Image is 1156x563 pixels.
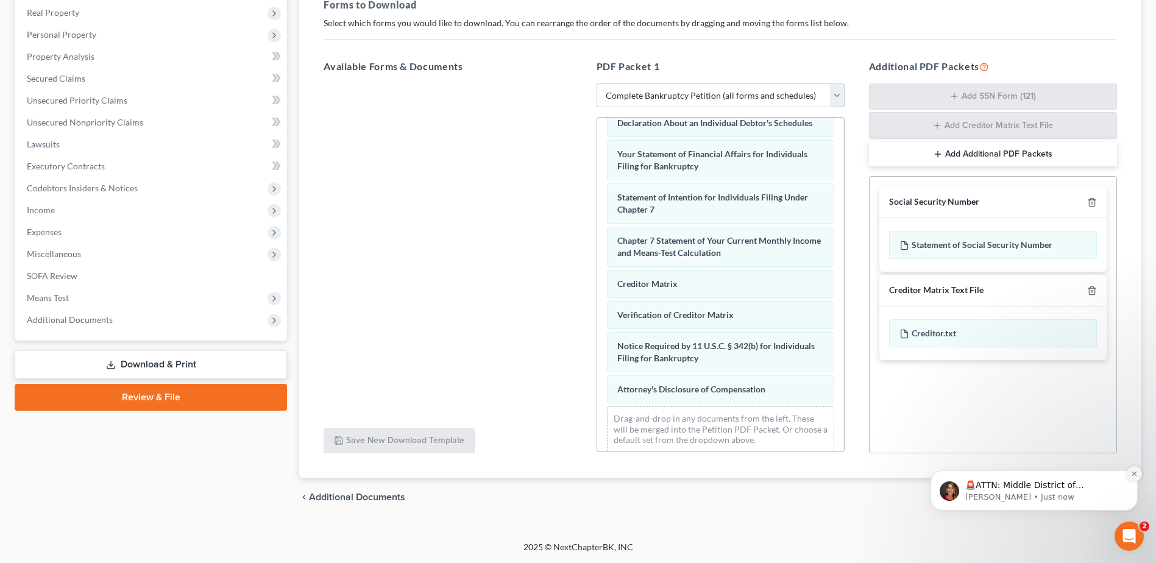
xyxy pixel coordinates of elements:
span: 2 [1140,522,1149,531]
img: Profile image for Katie [27,88,47,107]
p: Message from Katie, sent Just now [53,98,210,109]
button: Add Creditor Matrix Text File [869,112,1117,139]
p: 🚨ATTN: Middle District of [US_STATE] The court has added a new Credit Counseling Field that we ne... [53,86,210,98]
div: 2025 © NextChapterBK, INC [231,541,926,563]
a: Review & File [15,384,287,411]
a: Lawsuits [17,133,287,155]
span: Personal Property [27,29,96,40]
div: Social Security Number [889,196,979,208]
a: SOFA Review [17,265,287,287]
span: Attorney's Disclosure of Compensation [617,384,765,394]
div: Creditor Matrix Text File [889,285,984,296]
a: Unsecured Nonpriority Claims [17,112,287,133]
p: Select which forms you would like to download. You can rearrange the order of the documents by dr... [324,17,1117,29]
div: Drag-and-drop in any documents from the left. These will be merged into the Petition PDF Packet. ... [607,406,834,452]
i: chevron_left [299,492,309,502]
span: Statement of Intention for Individuals Filing Under Chapter 7 [617,192,808,214]
h5: Additional PDF Packets [869,59,1117,74]
iframe: Intercom notifications message [912,394,1156,530]
span: Verification of Creditor Matrix [617,310,734,320]
span: Secured Claims [27,73,85,83]
button: Add SSN Form (121) [869,83,1117,110]
span: Declaration About an Individual Debtor's Schedules [617,118,812,128]
span: SOFA Review [27,271,77,281]
button: Dismiss notification [214,73,230,88]
span: Notice Required by 11 U.S.C. § 342(b) for Individuals Filing for Bankruptcy [617,341,815,363]
span: Your Statement of Financial Affairs for Individuals Filing for Bankruptcy [617,149,807,171]
span: Executory Contracts [27,161,105,171]
span: Miscellaneous [27,249,81,259]
span: Means Test [27,292,69,303]
span: Lawsuits [27,139,60,149]
span: Additional Documents [27,314,113,325]
a: Unsecured Priority Claims [17,90,287,112]
span: Additional Documents [309,492,405,502]
div: Creditor.txt [889,319,1097,347]
div: Statement of Social Security Number [889,231,1097,259]
a: chevron_left Additional Documents [299,492,405,502]
span: Chapter 7 Statement of Your Current Monthly Income and Means-Test Calculation [617,235,821,258]
span: Income [27,205,55,215]
button: Save New Download Template [324,428,475,454]
span: Property Analysis [27,51,94,62]
h5: PDF Packet 1 [597,59,845,74]
div: message notification from Katie, Just now. 🚨ATTN: Middle District of Florida The court has added ... [18,77,225,117]
h5: Available Forms & Documents [324,59,572,74]
span: Creditor Matrix [617,278,678,289]
span: Unsecured Priority Claims [27,95,127,105]
button: Add Additional PDF Packets [869,141,1117,167]
span: Real Property [27,7,79,18]
a: Secured Claims [17,68,287,90]
span: Expenses [27,227,62,237]
a: Property Analysis [17,46,287,68]
a: Executory Contracts [17,155,287,177]
iframe: Intercom live chat [1115,522,1144,551]
a: Download & Print [15,350,287,379]
span: Codebtors Insiders & Notices [27,183,138,193]
span: Unsecured Nonpriority Claims [27,117,143,127]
